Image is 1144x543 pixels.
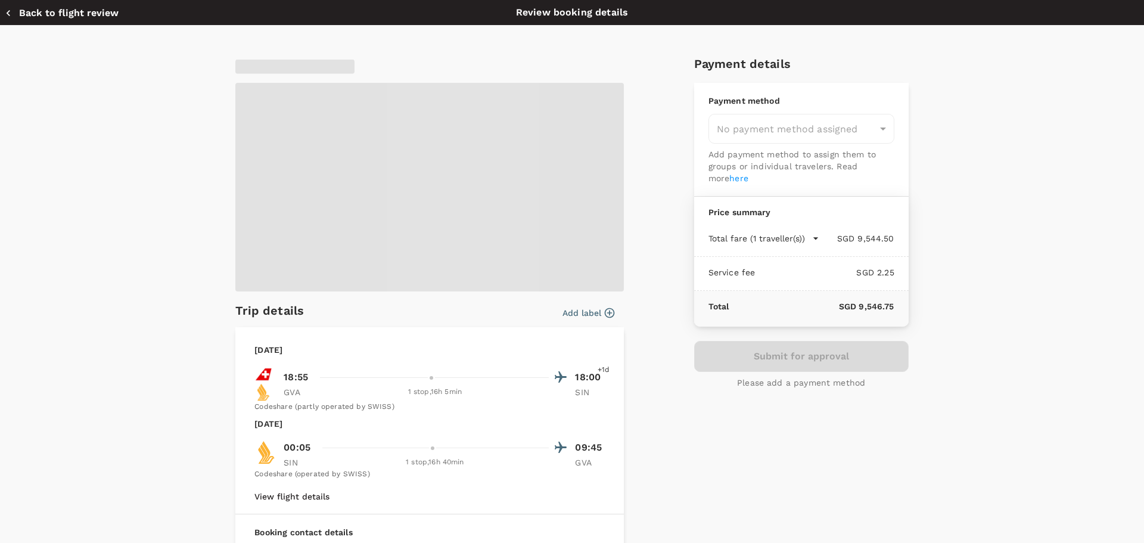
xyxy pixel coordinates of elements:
[598,364,610,376] span: +1d
[708,206,894,218] p: Price summary
[284,440,310,455] p: 00:05
[755,266,894,278] p: SGD 2.25
[254,440,278,464] img: SQ
[737,377,865,389] p: Please add a payment method
[5,7,119,19] button: Back to flight review
[708,114,894,144] div: No payment method assigned
[819,232,894,244] p: SGD 9,544.50
[729,300,894,312] p: SGD 9,546.75
[254,344,282,356] p: [DATE]
[254,383,272,401] img: SQ
[708,95,894,107] p: Payment method
[235,301,304,320] h6: Trip details
[708,232,819,244] button: Total fare (1 traveller(s))
[708,300,729,312] p: Total
[284,457,313,468] p: SIN
[708,232,805,244] p: Total fare (1 traveller(s))
[729,173,748,183] a: here
[254,492,329,501] button: View flight details
[575,440,605,455] p: 09:45
[708,148,894,184] p: Add payment method to assign them to groups or individual travelers. Read more
[575,370,605,384] p: 18:00
[284,386,313,398] p: GVA
[321,457,549,468] div: 1 stop , 16h 40min
[321,386,549,398] div: 1 stop , 16h 5min
[694,54,909,73] h6: Payment details
[254,526,605,538] p: Booking contact details
[254,401,605,413] div: Codeshare (partly operated by SWISS)
[254,468,605,480] div: Codeshare (operated by SWISS)
[708,266,756,278] p: Service fee
[562,307,614,319] button: Add label
[575,457,605,468] p: GVA
[575,386,605,398] p: SIN
[516,5,628,20] p: Review booking details
[254,418,282,430] p: [DATE]
[254,365,272,383] img: LX
[284,370,308,384] p: 18:55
